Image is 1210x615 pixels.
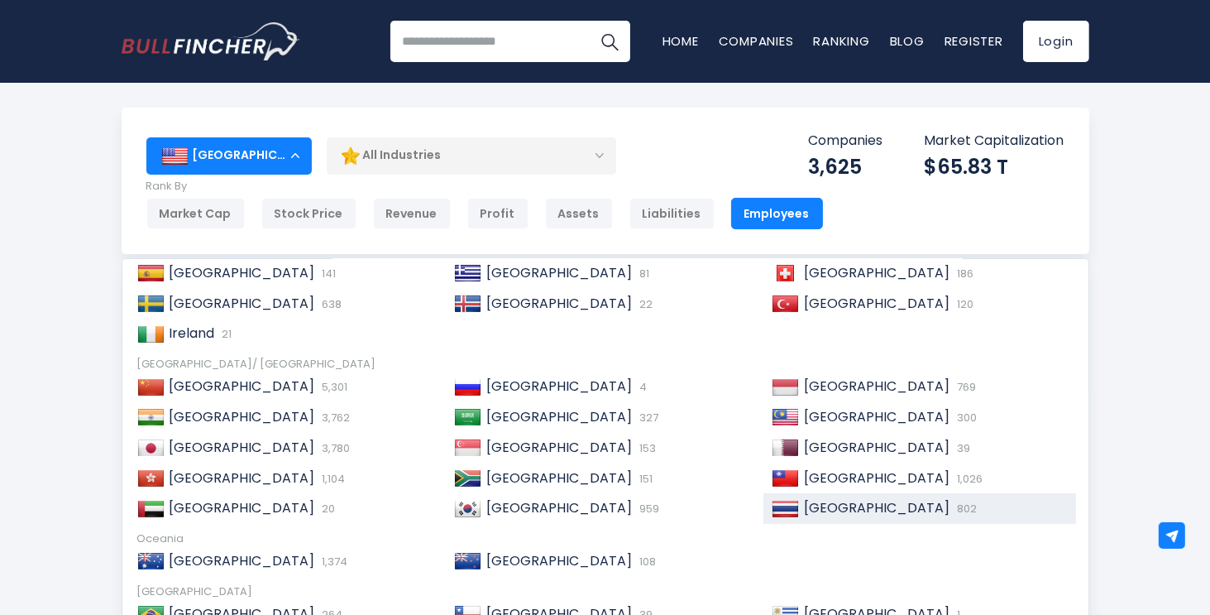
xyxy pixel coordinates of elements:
[170,377,315,396] span: [GEOGRAPHIC_DATA]
[953,379,976,395] span: 769
[327,137,616,175] div: All Industries
[804,468,949,488] span: [GEOGRAPHIC_DATA]
[804,294,949,313] span: [GEOGRAPHIC_DATA]
[146,198,245,229] div: Market Cap
[170,498,315,517] span: [GEOGRAPHIC_DATA]
[486,377,632,396] span: [GEOGRAPHIC_DATA]
[1023,21,1089,62] a: Login
[629,198,715,229] div: Liabilities
[486,551,632,570] span: [GEOGRAPHIC_DATA]
[318,296,342,312] span: 638
[318,379,348,395] span: 5,301
[635,501,659,517] span: 959
[318,410,351,425] span: 3,762
[218,326,232,342] span: 21
[486,468,632,488] span: [GEOGRAPHIC_DATA]
[662,32,699,50] a: Home
[925,132,1064,150] p: Market Capitalization
[814,32,870,50] a: Ranking
[467,198,528,229] div: Profit
[635,379,647,395] span: 4
[486,263,632,282] span: [GEOGRAPHIC_DATA]
[635,471,653,487] span: 151
[719,32,794,50] a: Companies
[635,554,656,569] span: 108
[170,263,315,282] span: [GEOGRAPHIC_DATA]
[318,554,348,569] span: 1,374
[170,407,315,426] span: [GEOGRAPHIC_DATA]
[635,410,658,425] span: 327
[953,296,973,312] span: 120
[953,266,973,281] span: 186
[804,377,949,396] span: [GEOGRAPHIC_DATA]
[804,407,949,426] span: [GEOGRAPHIC_DATA]
[545,198,613,229] div: Assets
[809,154,883,180] div: 3,625
[122,22,299,60] a: Go to homepage
[809,132,883,150] p: Companies
[170,468,315,488] span: [GEOGRAPHIC_DATA]
[170,324,215,343] span: Ireland
[486,438,632,457] span: [GEOGRAPHIC_DATA]
[486,498,632,517] span: [GEOGRAPHIC_DATA]
[953,440,970,456] span: 39
[945,32,1003,50] a: Register
[589,21,630,62] button: Search
[318,440,351,456] span: 3,780
[635,296,653,312] span: 22
[486,407,632,426] span: [GEOGRAPHIC_DATA]
[318,471,346,487] span: 1,104
[170,438,315,457] span: [GEOGRAPHIC_DATA]
[318,266,337,281] span: 141
[261,198,356,229] div: Stock Price
[804,498,949,517] span: [GEOGRAPHIC_DATA]
[635,440,656,456] span: 153
[953,471,983,487] span: 1,026
[146,180,823,194] p: Rank By
[137,358,1074,372] div: [GEOGRAPHIC_DATA]/ [GEOGRAPHIC_DATA]
[318,501,336,517] span: 20
[953,501,977,517] span: 802
[731,198,823,229] div: Employees
[170,551,315,570] span: [GEOGRAPHIC_DATA]
[890,32,925,50] a: Blog
[486,294,632,313] span: [GEOGRAPHIC_DATA]
[373,198,451,229] div: Revenue
[122,22,300,60] img: Bullfincher logo
[146,137,312,174] div: [GEOGRAPHIC_DATA]
[137,585,1074,599] div: [GEOGRAPHIC_DATA]
[925,154,1064,180] div: $65.83 T
[804,263,949,282] span: [GEOGRAPHIC_DATA]
[804,438,949,457] span: [GEOGRAPHIC_DATA]
[635,266,649,281] span: 81
[170,294,315,313] span: [GEOGRAPHIC_DATA]
[137,532,1074,546] div: Oceania
[953,410,977,425] span: 300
